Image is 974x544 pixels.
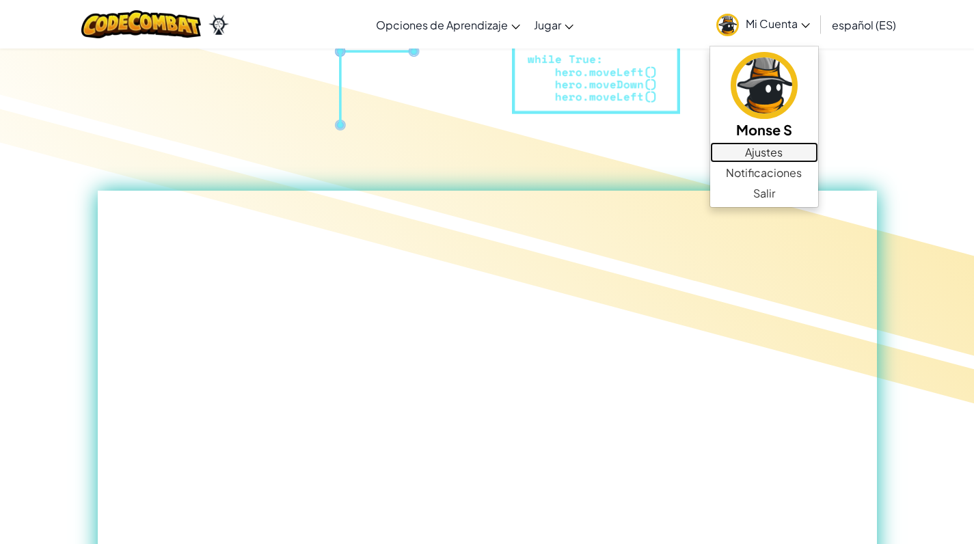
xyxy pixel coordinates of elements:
span: Mi Cuenta [746,16,810,31]
img: avatar [731,52,798,119]
img: avatar [716,14,739,36]
img: CodeCombat logo [81,10,201,38]
a: Opciones de Aprendizaje [369,6,527,43]
img: Ozaria [208,14,230,35]
span: Opciones de Aprendizaje [376,18,508,32]
a: Mi Cuenta [709,3,817,46]
a: Salir [710,183,818,204]
a: Monse S [710,50,818,142]
span: español (ES) [832,18,896,32]
a: Ajustes [710,142,818,163]
a: español (ES) [825,6,903,43]
span: Notificaciones [726,165,802,181]
span: Jugar [534,18,561,32]
h5: Monse S [724,119,804,140]
a: Notificaciones [710,163,818,183]
a: Jugar [527,6,580,43]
